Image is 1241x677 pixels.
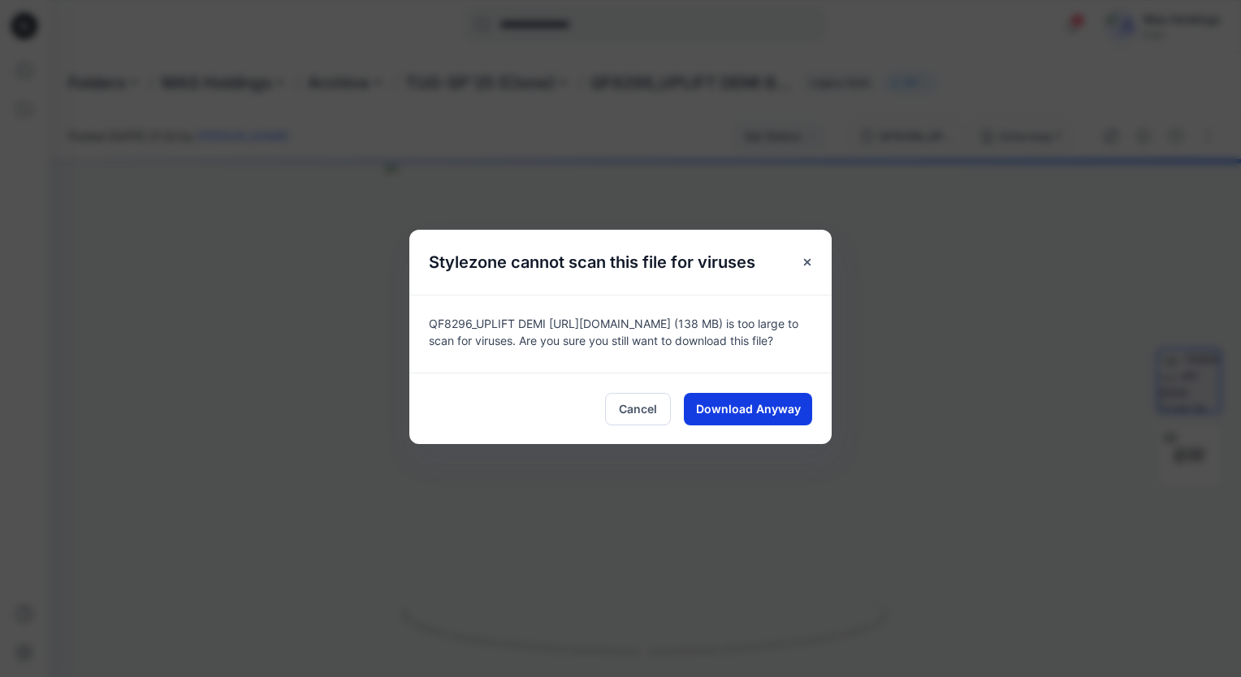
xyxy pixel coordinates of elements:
[409,295,832,373] div: QF8296_UPLIFT DEMI [URL][DOMAIN_NAME] (138 MB) is too large to scan for viruses. Are you sure you...
[409,230,775,295] h5: Stylezone cannot scan this file for viruses
[619,400,657,417] span: Cancel
[605,393,671,425] button: Cancel
[793,248,822,277] button: Close
[684,393,812,425] button: Download Anyway
[696,400,801,417] span: Download Anyway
